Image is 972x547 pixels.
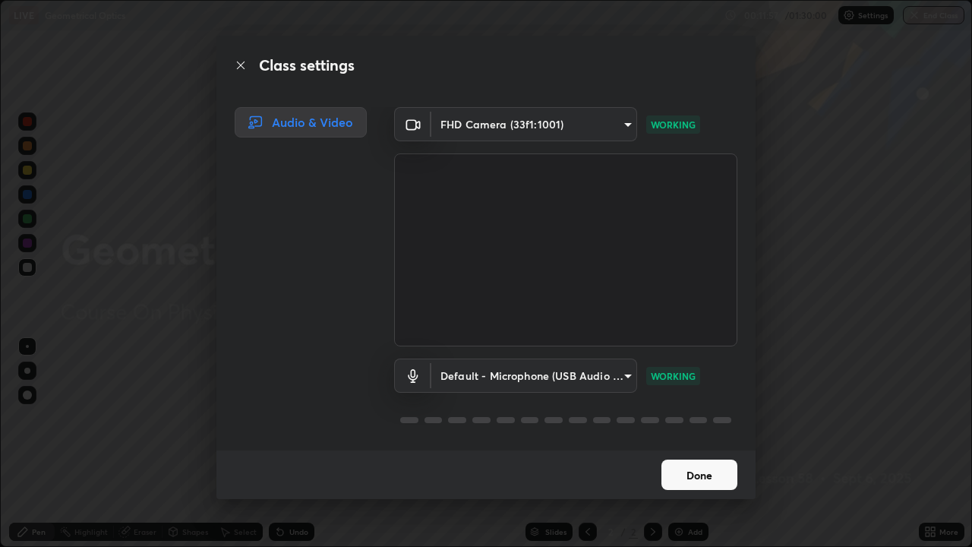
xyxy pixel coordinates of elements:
p: WORKING [651,369,696,383]
div: Audio & Video [235,107,367,138]
p: WORKING [651,118,696,131]
div: FHD Camera (33f1:1001) [431,359,637,393]
h2: Class settings [259,54,355,77]
button: Done [661,460,737,490]
div: FHD Camera (33f1:1001) [431,107,637,141]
